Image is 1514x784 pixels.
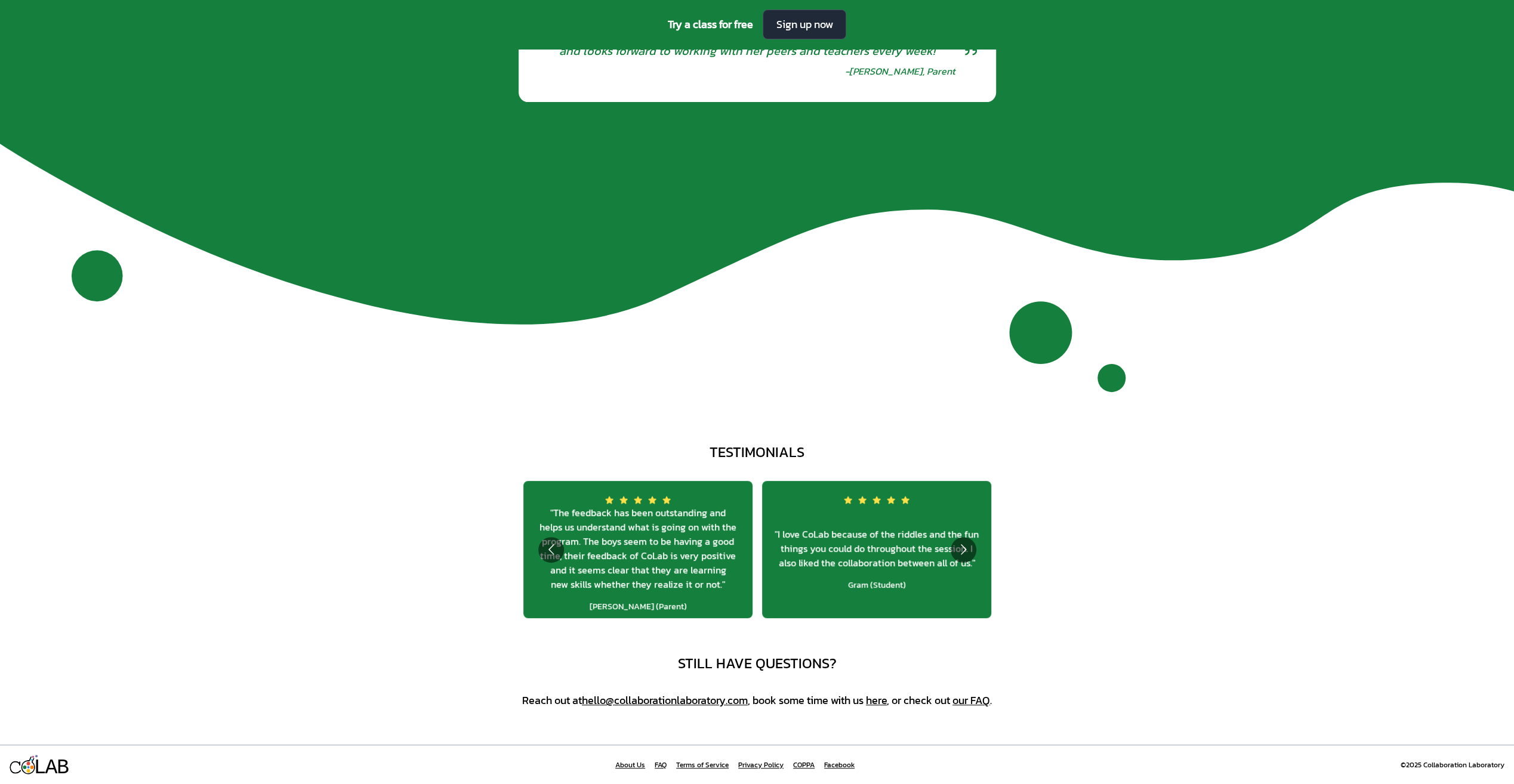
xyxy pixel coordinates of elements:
[772,527,982,570] span: " I love CoLab because of the riddles and the fun things you could do throughout the session. I a...
[710,443,804,462] div: testimonials
[824,760,855,770] a: Facebook
[533,505,743,591] span: " The feedback has been outstanding and helps us understand what is going on with the program. Th...
[522,692,992,709] div: Reach out at , book some time with us , or check out .
[847,579,905,591] span: Gram (Student)
[582,692,748,708] a: hello@​collaboration​laboratory​.com
[615,760,645,770] a: About Us
[951,537,976,563] button: Go to next slide
[57,755,69,780] div: B
[10,755,69,774] a: LAB
[952,692,990,708] a: our FAQ
[845,64,955,78] div: - [PERSON_NAME], Parent
[793,760,815,770] a: COPPA
[45,755,57,780] div: A
[538,537,564,563] button: Go to previous slide
[589,601,686,613] span: [PERSON_NAME] (Parent)
[655,760,667,770] a: FAQ
[678,654,837,673] div: Still have questions?
[668,16,753,33] span: Try a class for free
[1401,760,1504,770] div: ©2025 Collaboration Laboratory
[738,760,784,770] a: Privacy Policy
[33,755,46,780] div: L
[763,10,846,39] a: Sign up now
[676,760,729,770] a: Terms of Service
[866,692,887,708] a: here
